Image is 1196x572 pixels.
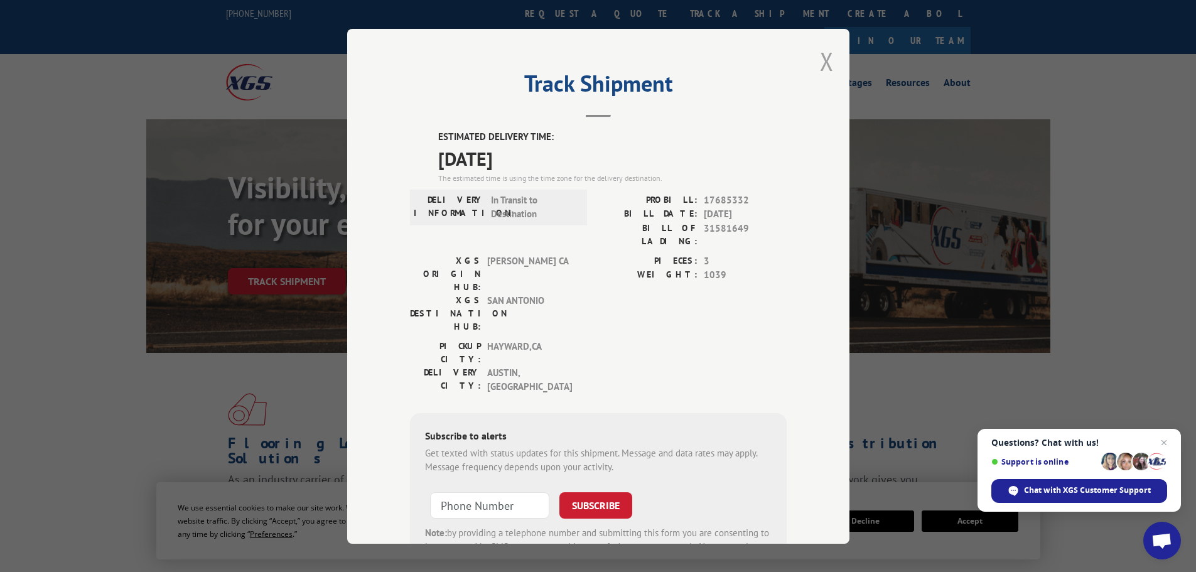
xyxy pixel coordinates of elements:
button: Close modal [820,45,834,78]
label: XGS DESTINATION HUB: [410,293,481,333]
h2: Track Shipment [410,75,787,99]
label: PIECES: [598,254,698,268]
span: SAN ANTONIO [487,293,572,333]
label: DELIVERY CITY: [410,365,481,394]
div: Get texted with status updates for this shipment. Message and data rates may apply. Message frequ... [425,446,772,474]
button: SUBSCRIBE [559,492,632,518]
strong: Note: [425,526,447,538]
label: XGS ORIGIN HUB: [410,254,481,293]
label: BILL DATE: [598,207,698,222]
span: [PERSON_NAME] CA [487,254,572,293]
label: PICKUP CITY: [410,339,481,365]
span: Close chat [1156,435,1172,450]
span: [DATE] [704,207,787,222]
span: Support is online [991,457,1097,467]
span: Questions? Chat with us! [991,438,1167,448]
span: [DATE] [438,144,787,172]
label: WEIGHT: [598,268,698,283]
label: DELIVERY INFORMATION: [414,193,485,221]
input: Phone Number [430,492,549,518]
div: Open chat [1143,522,1181,559]
div: Subscribe to alerts [425,428,772,446]
span: Chat with XGS Customer Support [1024,485,1151,496]
span: 1039 [704,268,787,283]
span: 17685332 [704,193,787,207]
label: PROBILL: [598,193,698,207]
span: AUSTIN , [GEOGRAPHIC_DATA] [487,365,572,394]
span: HAYWARD , CA [487,339,572,365]
span: In Transit to Destination [491,193,576,221]
div: The estimated time is using the time zone for the delivery destination. [438,172,787,183]
div: Chat with XGS Customer Support [991,479,1167,503]
div: by providing a telephone number and submitting this form you are consenting to be contacted by SM... [425,526,772,568]
label: BILL OF LADING: [598,221,698,247]
span: 31581649 [704,221,787,247]
span: 3 [704,254,787,268]
label: ESTIMATED DELIVERY TIME: [438,130,787,144]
